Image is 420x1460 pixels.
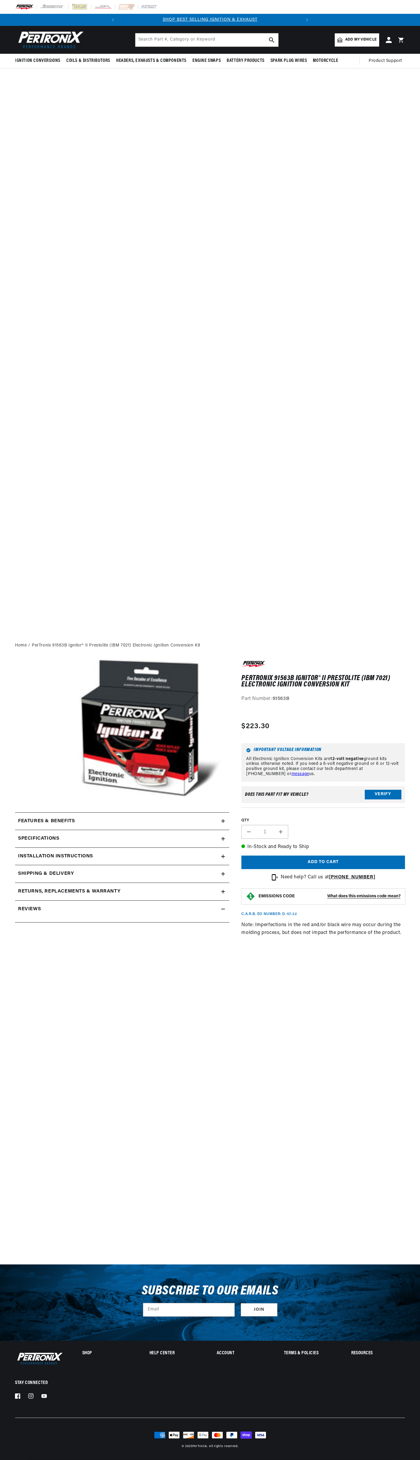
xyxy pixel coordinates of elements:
[292,772,309,776] a: message
[246,757,400,777] p: All Electronic Ignition Conversion Kits are ground kits unless otherwise noted. If you need a 6-v...
[284,1351,338,1355] summary: Terms & policies
[330,757,364,761] strong: 12-volt negative
[365,790,401,799] button: Verify
[163,17,258,22] a: SHOP BEST SELLING IGNITION & EXHAUST
[345,37,376,43] span: Add my vehicle
[241,843,405,851] p: In-Stock and Ready to Ship
[217,1351,270,1355] summary: Account
[18,870,74,878] h2: Shipping & Delivery
[241,912,297,917] p: C.A.R.B. EO Number: D-57-22
[246,892,255,901] img: Emissions code
[66,58,110,64] span: Coils & Distributors
[107,14,119,26] button: Translation missing: en.sections.announcements.previous_announcement
[119,17,301,23] div: Announcement
[116,58,186,64] span: Headers, Exhausts & Components
[189,54,224,68] summary: Engine Swaps
[15,1380,63,1386] p: Stay Connected
[241,721,270,732] span: $223.30
[150,1351,203,1355] summary: Help Center
[119,17,301,23] div: 1 of 2
[258,894,400,899] button: EMISSIONS CODEWhat does this emissions code mean?
[135,33,278,47] input: Search Part #, Category or Keyword
[241,818,405,823] label: QTY
[301,14,313,26] button: Translation missing: en.sections.announcements.next_announcement
[15,865,229,883] summary: Shipping & Delivery
[209,1445,238,1448] small: All rights reserved.
[143,1303,234,1316] input: Email
[227,58,264,64] span: Battery Products
[327,894,400,899] strong: What does this emissions code mean?
[63,54,113,68] summary: Coils & Distributors
[369,54,405,68] summary: Product Support
[15,1351,63,1366] img: Pertronix
[15,54,63,68] summary: Ignition Conversions
[313,58,338,64] span: Motorcycle
[18,905,41,913] h2: Reviews
[369,58,402,64] span: Product Support
[15,813,229,830] summary: Features & Benefits
[32,642,200,649] a: PerTronix 91563B Ignitor® II Prestolite (IBM 7021) Electronic Ignition Conversion Kit
[15,883,229,900] summary: Returns, Replacements & Warranty
[192,58,221,64] span: Engine Swaps
[267,54,310,68] summary: Spark Plug Wires
[245,792,308,797] div: Does This part fit My vehicle?
[192,1445,207,1448] a: PerTronix
[310,54,341,68] summary: Motorcycle
[273,696,290,701] strong: 91563B
[15,642,27,649] a: Home
[18,853,93,860] h2: Installation instructions
[241,695,405,703] div: Part Number:
[351,1351,405,1355] summary: Resources
[241,675,405,688] h1: PerTronix 91563B Ignitor® II Prestolite (IBM 7021) Electronic Ignition Conversion Kit
[258,894,295,899] strong: EMISSIONS CODE
[15,848,229,865] summary: Installation instructions
[15,901,229,918] summary: Reviews
[15,58,60,64] span: Ignition Conversions
[113,54,189,68] summary: Headers, Exhausts & Components
[241,1303,277,1317] button: Subscribe
[142,1285,279,1297] h3: Subscribe to our emails
[18,888,120,896] h2: Returns, Replacements & Warranty
[224,54,267,68] summary: Battery Products
[18,817,75,825] h2: Features & Benefits
[182,1445,208,1448] small: © 2025 .
[15,830,229,847] summary: Specifications
[265,33,278,47] button: search button
[15,642,405,649] nav: breadcrumbs
[270,58,307,64] span: Spark Plug Wires
[241,856,405,869] button: Add to cart
[246,748,400,753] h6: Important Voltage Information
[241,660,405,1020] div: Note: Imperfections in the red and/or black wire may occur during the molding process, but does n...
[281,874,375,881] p: Need help? Call us at
[82,1351,136,1355] summary: Shop
[335,33,379,47] a: Add my vehicle
[18,835,59,843] h2: Specifications
[15,29,84,50] img: Pertronix
[329,875,375,880] a: [PHONE_NUMBER]
[15,660,229,800] media-gallery: Gallery Viewer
